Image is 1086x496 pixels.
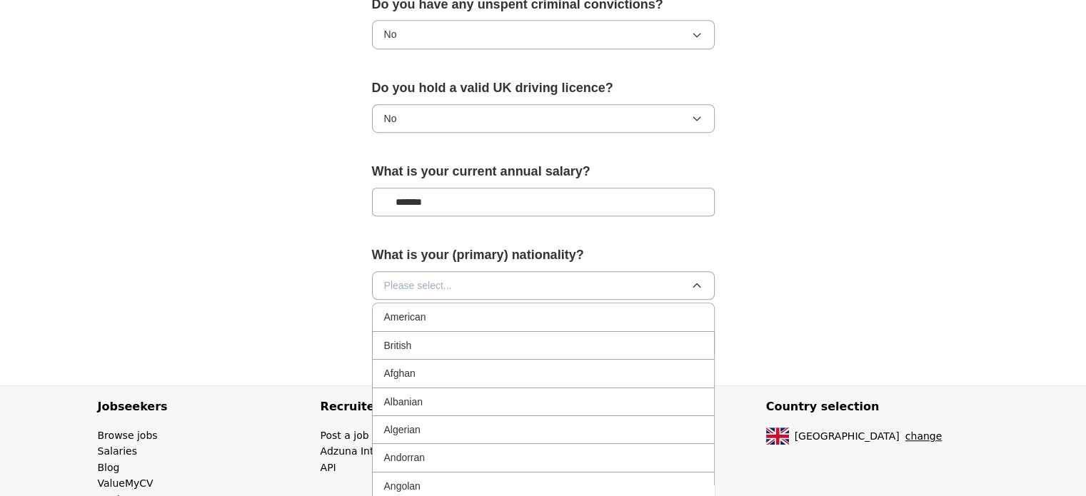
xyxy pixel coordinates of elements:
span: Angolan [384,478,421,494]
label: What is your current annual salary? [372,161,715,182]
button: No [372,20,715,49]
span: American [384,309,426,325]
span: Afghan [384,365,416,381]
label: Do you hold a valid UK driving licence? [372,78,715,98]
span: British [384,338,412,353]
button: Please select... [372,271,715,300]
a: Adzuna Intelligence [321,445,419,457]
span: No [384,26,397,42]
label: What is your (primary) nationality? [372,245,715,265]
img: UK flag [766,427,789,445]
span: Andorran [384,450,426,465]
a: Blog [98,462,120,473]
span: Albanian [384,394,423,410]
a: Salaries [98,445,138,457]
span: Please select... [384,278,452,293]
span: No [384,111,397,126]
span: [GEOGRAPHIC_DATA] [795,428,900,444]
button: No [372,104,715,133]
a: ValueMyCV [98,477,154,489]
a: Browse jobs [98,430,158,441]
a: Post a job [321,430,369,441]
span: Algerian [384,422,421,437]
button: change [905,428,942,444]
h4: Country selection [766,386,989,427]
a: API [321,462,336,473]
